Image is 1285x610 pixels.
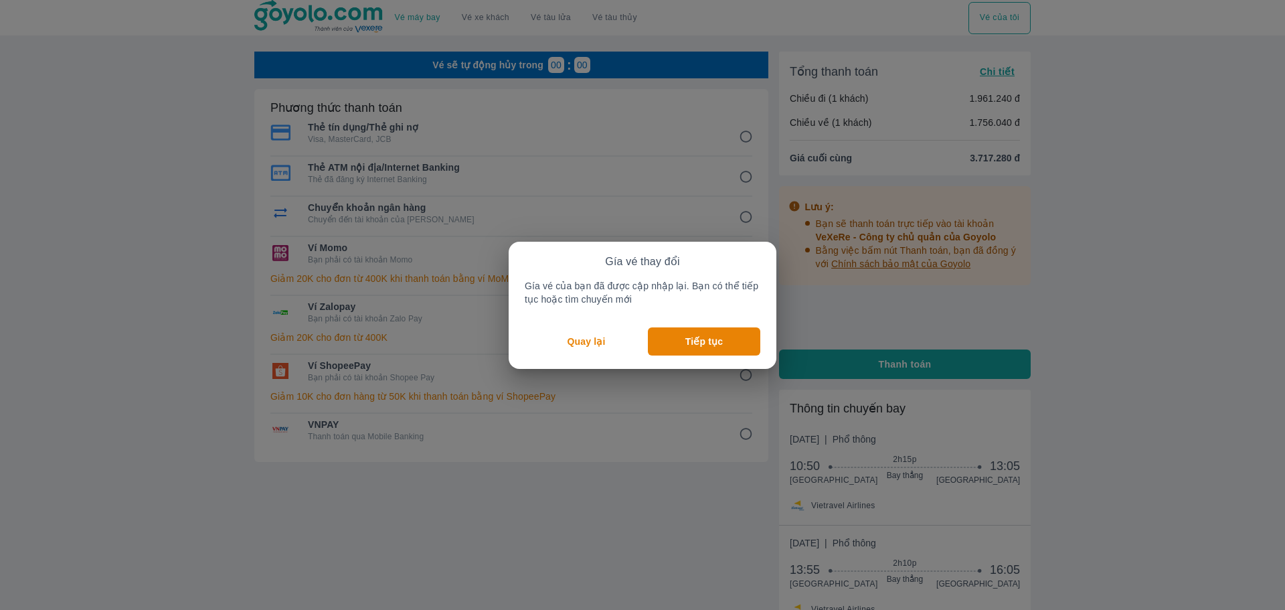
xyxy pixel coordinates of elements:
button: Tiếp tục [648,327,760,356]
p: Gía vé của bạn đã được cập nhập lại. Bạn có thể tiếp tục hoặc tìm chuyến mới [525,279,760,306]
button: Quay lại [525,327,648,356]
p: Quay lại [568,335,606,348]
p: Tiếp tục [685,335,723,348]
p: Gía vé thay đổi [605,255,679,269]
